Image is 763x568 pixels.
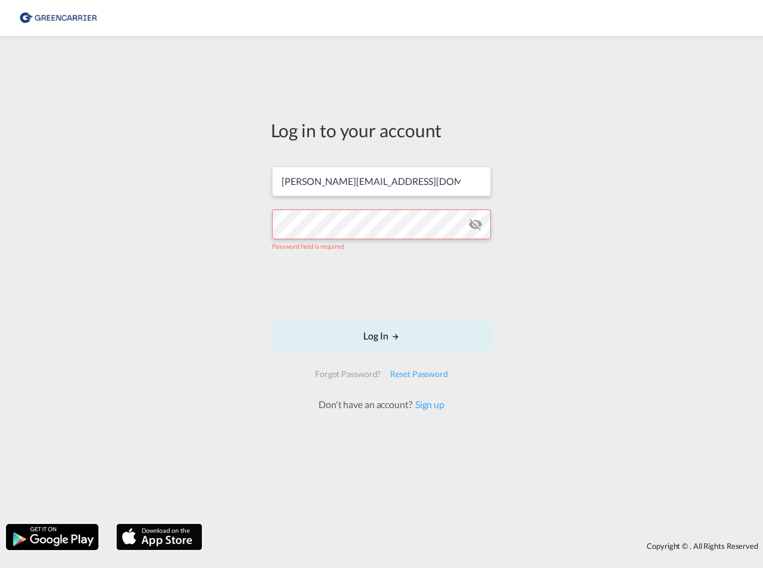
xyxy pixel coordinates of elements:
[468,217,483,231] md-icon: icon-eye-off
[271,321,493,351] button: LOGIN
[385,363,453,385] div: Reset Password
[271,118,493,143] div: Log in to your account
[291,263,472,309] iframe: reCAPTCHA
[412,399,444,410] a: Sign up
[115,523,203,551] img: apple.png
[310,363,385,385] div: Forgot Password?
[18,5,98,32] img: 8cf206808afe11efa76fcd1e3d746489.png
[208,536,763,556] div: Copyright © . All Rights Reserved
[272,166,491,196] input: Enter email/phone number
[5,523,100,551] img: google.png
[305,398,458,411] div: Don't have an account?
[272,242,344,250] span: Password field is required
